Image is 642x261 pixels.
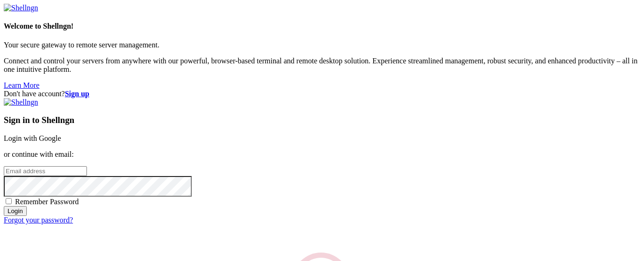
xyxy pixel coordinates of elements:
input: Email address [4,166,87,176]
a: Login with Google [4,134,61,142]
h4: Welcome to Shellngn! [4,22,638,31]
a: Learn More [4,81,39,89]
img: Shellngn [4,4,38,12]
a: Sign up [65,90,89,98]
p: Your secure gateway to remote server management. [4,41,638,49]
span: Remember Password [15,198,79,206]
div: Don't have account? [4,90,638,98]
input: Remember Password [6,198,12,204]
p: or continue with email: [4,150,638,159]
h3: Sign in to Shellngn [4,115,638,125]
a: Forgot your password? [4,216,73,224]
p: Connect and control your servers from anywhere with our powerful, browser-based terminal and remo... [4,57,638,74]
img: Shellngn [4,98,38,107]
input: Login [4,206,27,216]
